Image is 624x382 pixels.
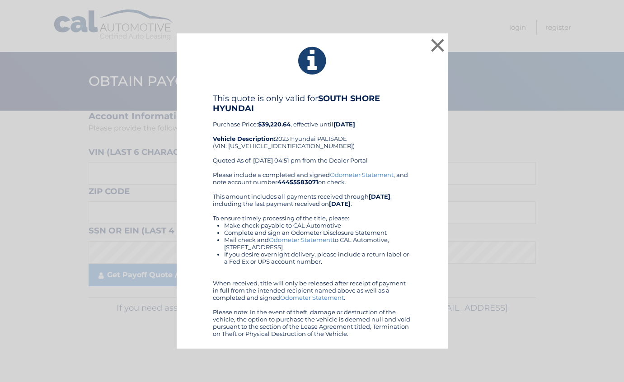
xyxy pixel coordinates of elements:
a: Odometer Statement [269,236,333,243]
div: Please include a completed and signed , and note account number on check. This amount includes al... [213,171,412,337]
b: [DATE] [329,200,351,207]
h4: This quote is only valid for [213,93,412,113]
li: Make check payable to CAL Automotive [224,222,412,229]
div: Purchase Price: , effective until 2023 Hyundai PALISADE (VIN: [US_VEHICLE_IDENTIFICATION_NUMBER])... [213,93,412,171]
a: Odometer Statement [330,171,394,178]
b: [DATE] [369,193,390,200]
a: Odometer Statement [280,294,344,301]
b: 44455583071 [277,178,318,186]
button: × [429,36,447,54]
li: If you desire overnight delivery, please include a return label or a Fed Ex or UPS account number. [224,251,412,265]
li: Mail check and to CAL Automotive, [STREET_ADDRESS] [224,236,412,251]
b: [DATE] [333,121,355,128]
strong: Vehicle Description: [213,135,275,142]
b: SOUTH SHORE HYUNDAI [213,93,380,113]
b: $39,220.64 [258,121,291,128]
li: Complete and sign an Odometer Disclosure Statement [224,229,412,236]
